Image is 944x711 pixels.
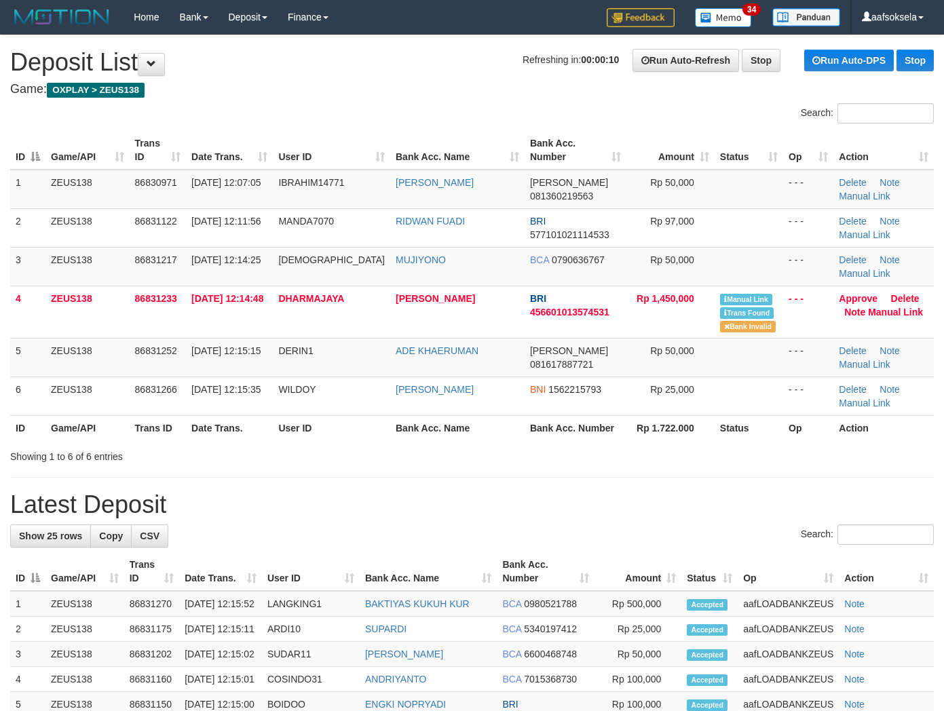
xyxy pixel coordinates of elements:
[530,254,549,265] span: BCA
[783,415,833,440] th: Op
[365,623,407,634] a: SUPARDI
[10,247,45,286] td: 3
[45,208,130,247] td: ZEUS138
[839,254,866,265] a: Delete
[783,131,833,170] th: Op: activate to sort column ascending
[742,3,761,16] span: 34
[839,216,866,227] a: Delete
[502,623,521,634] span: BCA
[738,667,839,692] td: aafLOADBANKZEUS
[191,293,263,304] span: [DATE] 12:14:48
[844,623,865,634] a: Note
[278,293,344,304] span: DHARMAJAYA
[839,552,934,591] th: Action: activate to sort column ascending
[720,321,776,332] span: Bank is not match
[530,229,609,240] span: Copy 577101021114533 to clipboard
[45,552,124,591] th: Game/API: activate to sort column ascending
[45,667,124,692] td: ZEUS138
[880,216,900,227] a: Note
[10,7,113,27] img: MOTION_logo.png
[581,54,619,65] strong: 00:00:10
[10,642,45,667] td: 3
[45,591,124,617] td: ZEUS138
[90,524,132,547] a: Copy
[594,642,682,667] td: Rp 50,000
[45,338,130,377] td: ZEUS138
[45,131,130,170] th: Game/API: activate to sort column ascending
[783,286,833,338] td: - - -
[10,83,934,96] h4: Game:
[278,384,316,395] span: WILDOY
[839,177,866,188] a: Delete
[45,377,130,415] td: ZEUS138
[365,598,470,609] a: BAKTIYAS KUKUH KUR
[124,667,180,692] td: 86831160
[525,131,626,170] th: Bank Acc. Number: activate to sort column ascending
[687,624,728,636] span: Accepted
[530,191,593,201] span: Copy 081360219563 to clipboard
[262,617,360,642] td: ARDI10
[99,531,123,541] span: Copy
[45,170,130,209] td: ZEUS138
[837,524,934,545] input: Search:
[47,83,145,98] span: OXPLAY > ZEUS138
[365,674,427,685] a: ANDRIYANTO
[140,531,159,541] span: CSV
[837,103,934,123] input: Search:
[839,191,890,201] a: Manual Link
[10,415,45,440] th: ID
[191,177,261,188] span: [DATE] 12:07:05
[833,415,934,440] th: Action
[396,177,474,188] a: [PERSON_NAME]
[801,524,934,545] label: Search:
[839,384,866,395] a: Delete
[844,674,865,685] a: Note
[804,50,894,71] a: Run Auto-DPS
[10,208,45,247] td: 2
[687,674,728,686] span: Accepted
[186,131,273,170] th: Date Trans.: activate to sort column ascending
[650,345,694,356] span: Rp 50,000
[742,49,780,72] a: Stop
[650,254,694,265] span: Rp 50,000
[738,552,839,591] th: Op: activate to sort column ascending
[502,699,518,710] span: BRI
[530,293,546,304] span: BRI
[839,398,890,408] a: Manual Link
[896,50,934,71] a: Stop
[179,667,262,692] td: [DATE] 12:15:01
[278,216,334,227] span: MANDA7070
[10,131,45,170] th: ID: activate to sort column descending
[19,531,82,541] span: Show 25 rows
[880,254,900,265] a: Note
[497,552,594,591] th: Bank Acc. Number: activate to sort column ascending
[45,617,124,642] td: ZEUS138
[135,216,177,227] span: 86831122
[530,177,608,188] span: [PERSON_NAME]
[396,216,465,227] a: RIDWAN FUADI
[262,552,360,591] th: User ID: activate to sort column ascending
[530,307,609,318] span: Copy 456601013574531 to clipboard
[262,591,360,617] td: LANGKING1
[524,674,577,685] span: Copy 7015368730 to clipboard
[10,617,45,642] td: 2
[396,254,446,265] a: MUJIYONO
[801,103,934,123] label: Search:
[594,617,682,642] td: Rp 25,000
[637,293,694,304] span: Rp 1,450,000
[502,649,521,659] span: BCA
[135,345,177,356] span: 86831252
[396,293,475,304] a: [PERSON_NAME]
[880,345,900,356] a: Note
[10,170,45,209] td: 1
[839,229,890,240] a: Manual Link
[130,131,187,170] th: Trans ID: activate to sort column ascending
[135,177,177,188] span: 86830971
[880,177,900,188] a: Note
[783,247,833,286] td: - - -
[262,667,360,692] td: COSINDO31
[262,642,360,667] td: SUDAR11
[179,642,262,667] td: [DATE] 12:15:02
[273,415,390,440] th: User ID
[396,384,474,395] a: [PERSON_NAME]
